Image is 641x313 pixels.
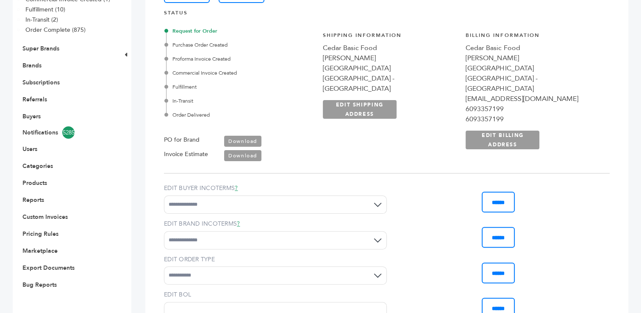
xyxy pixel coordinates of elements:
a: Categories [22,162,53,170]
a: EDIT BILLING ADDRESS [466,131,539,149]
div: [GEOGRAPHIC_DATA] [323,63,458,73]
label: EDIT BRAND INCOTERMS [164,220,387,228]
a: In-Transit (2) [25,16,58,24]
a: Notifications5285 [22,126,109,139]
a: Users [22,145,37,153]
label: EDIT BUYER INCOTERMS [164,184,387,193]
div: [GEOGRAPHIC_DATA] - [GEOGRAPHIC_DATA] [323,73,458,94]
div: Order Delivered [166,111,314,119]
h4: Shipping Information [323,32,458,43]
div: Request for Order [166,27,314,35]
h4: Billing Information [466,32,600,43]
div: Cedar Basic Food [466,43,600,53]
a: Download [224,150,261,161]
div: Purchase Order Created [166,41,314,49]
div: Fulfillment [166,83,314,91]
label: PO for Brand [164,135,200,145]
a: Custom Invoices [22,213,68,221]
label: EDIT ORDER TYPE [164,255,387,264]
a: Order Complete (875) [25,26,86,34]
div: [GEOGRAPHIC_DATA] [466,63,600,73]
div: Commercial Invoice Created [166,69,314,77]
a: Reports [22,196,44,204]
div: Cedar Basic Food [323,43,458,53]
a: Download [224,136,261,147]
a: EDIT SHIPPING ADDRESS [323,100,397,119]
a: Referrals [22,95,47,103]
div: 6093357199 [466,104,600,114]
a: Products [22,179,47,187]
a: ? [237,220,240,228]
a: Bug Reports [22,281,57,289]
h4: STATUS [164,9,610,21]
div: 6093357199 [466,114,600,124]
label: EDIT BOL [164,291,387,299]
a: ? [235,184,238,192]
a: Marketplace [22,247,58,255]
div: [PERSON_NAME] [323,53,458,63]
a: Pricing Rules [22,230,58,238]
div: In-Transit [166,97,314,105]
div: [EMAIL_ADDRESS][DOMAIN_NAME] [466,94,600,104]
span: 5285 [62,126,75,139]
label: Invoice Estimate [164,149,208,159]
div: [PERSON_NAME] [466,53,600,63]
a: Subscriptions [22,78,60,87]
div: [GEOGRAPHIC_DATA] - [GEOGRAPHIC_DATA] [466,73,600,94]
a: Brands [22,61,42,70]
a: Super Brands [22,45,59,53]
a: Buyers [22,112,41,120]
div: Proforma Invoice Created [166,55,314,63]
a: Fulfillment (10) [25,6,65,14]
a: Export Documents [22,264,75,272]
